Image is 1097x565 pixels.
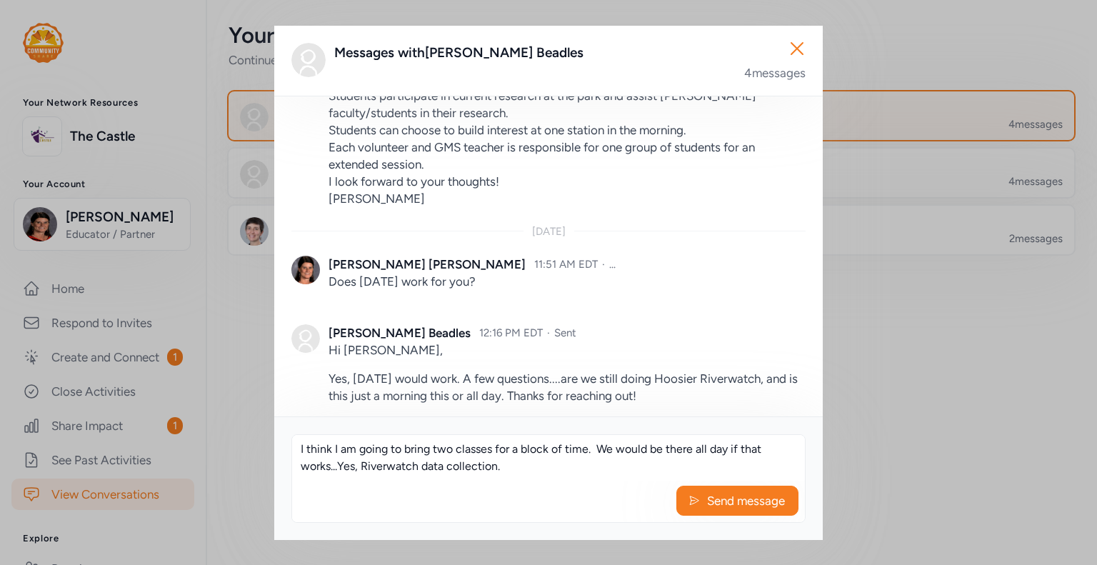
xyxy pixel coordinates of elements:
span: ... [609,258,616,271]
div: [PERSON_NAME] [PERSON_NAME] [329,256,526,273]
p: Does [DATE] work for you? [329,273,806,290]
img: Avatar [291,256,320,284]
div: Messages with [PERSON_NAME] Beadles [334,43,806,63]
textarea: I think I am going to bring two classes for a block of time. We would be there all day if that wo... [292,435,805,481]
p: Students become citizen scientists. Students participate in current research at the park and assi... [329,70,806,207]
span: 12:16 PM EDT [479,326,543,339]
span: · [547,326,550,339]
img: Avatar [291,324,320,353]
p: Hi [PERSON_NAME], [329,341,806,359]
span: Send message [706,492,786,509]
span: 11:51 AM EDT [534,258,598,271]
span: · [602,258,605,271]
span: Sent [554,326,576,339]
p: Yes, [DATE] would work. A few questions....are we still doing Hoosier Riverwatch, and is this jus... [329,370,806,404]
button: Send message [676,486,798,516]
div: 4 messages [744,64,806,81]
img: Avatar [291,43,326,77]
div: [PERSON_NAME] Beadles [329,324,471,341]
div: [DATE] [532,224,566,239]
